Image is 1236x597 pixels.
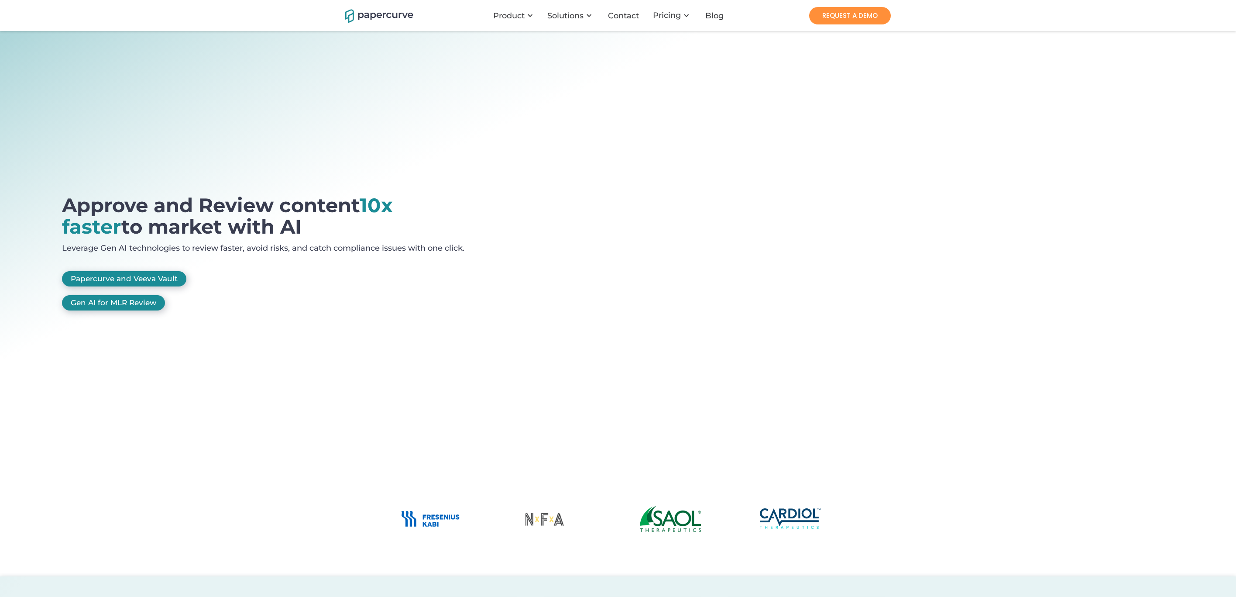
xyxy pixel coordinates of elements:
[809,7,891,24] a: REQUEST A DEMO
[547,11,584,20] div: Solutions
[608,11,639,20] div: Contact
[62,190,498,271] a: open lightbox
[62,194,498,238] h1: Approve and Review content to market with AI
[62,193,393,239] span: 10x faster
[400,510,461,528] img: Fresenius Kabi Logo
[488,3,542,29] div: Product
[62,271,186,286] a: Papercurve and Veeva Vault
[760,508,821,529] img: Cardiol Therapeutics Logo
[493,11,525,20] div: Product
[698,11,732,20] a: Blog
[345,8,402,23] a: home
[705,11,724,20] div: Blog
[542,3,601,29] div: Solutions
[62,242,498,255] p: Leverage Gen AI technologies to review faster, avoid risks, and catch compliance issues with one ...
[648,2,698,29] div: Pricing
[653,11,681,20] a: Pricing
[62,295,165,311] a: Gen AI for MLR Review
[520,505,569,533] img: No Fixed Address Logo
[640,506,701,532] img: Saol Therapeutics Logo
[601,11,648,20] a: Contact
